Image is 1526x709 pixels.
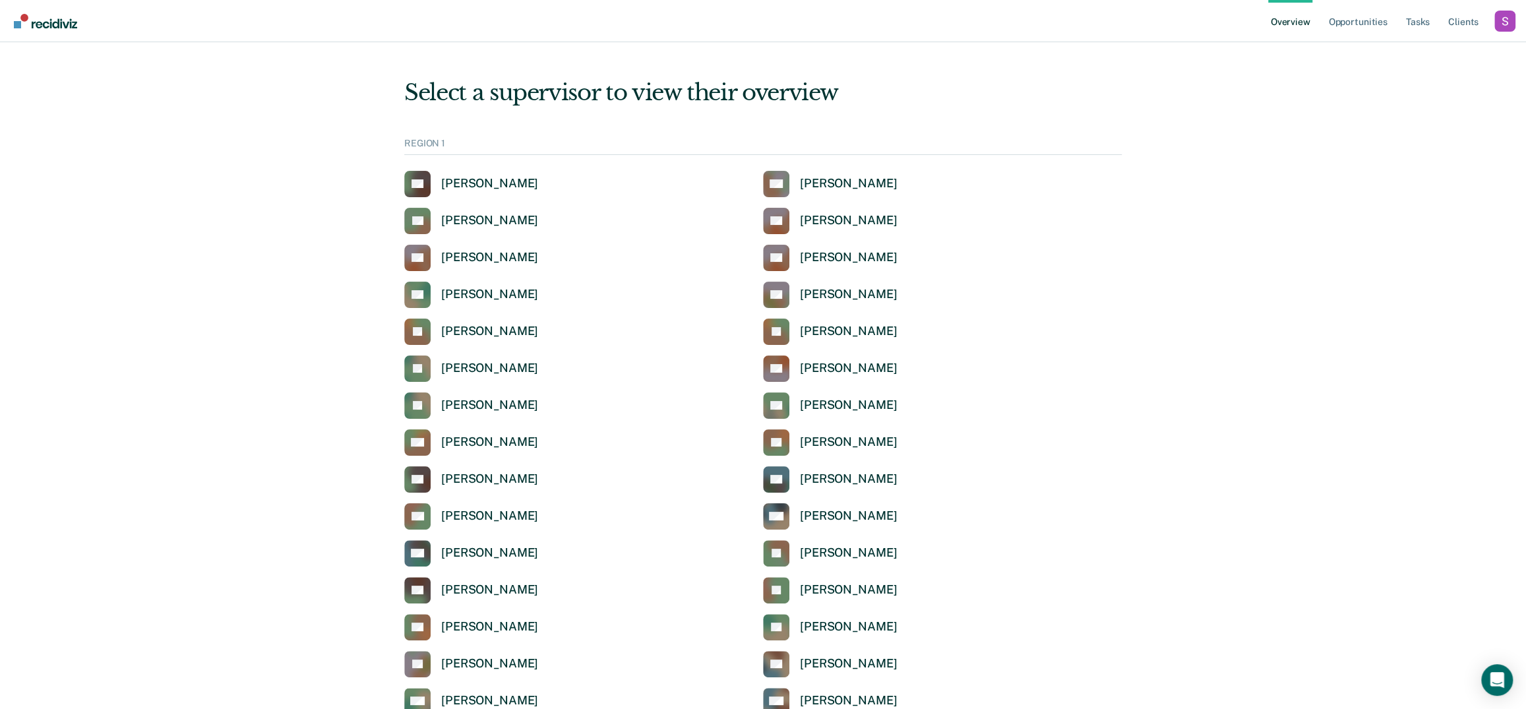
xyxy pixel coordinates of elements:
img: Recidiviz [14,14,77,28]
div: [PERSON_NAME] [800,361,897,376]
a: [PERSON_NAME] [763,355,897,382]
div: [PERSON_NAME] [441,176,538,191]
div: [PERSON_NAME] [800,619,897,634]
div: [PERSON_NAME] [800,435,897,450]
div: [PERSON_NAME] [800,656,897,671]
a: [PERSON_NAME] [404,245,538,271]
a: [PERSON_NAME] [763,466,897,493]
div: [PERSON_NAME] [441,582,538,598]
div: [PERSON_NAME] [441,287,538,302]
a: [PERSON_NAME] [404,282,538,308]
div: [PERSON_NAME] [800,213,897,228]
div: Select a supervisor to view their overview [404,79,1122,106]
a: [PERSON_NAME] [404,540,538,567]
a: [PERSON_NAME] [404,577,538,603]
div: [PERSON_NAME] [441,324,538,339]
div: [PERSON_NAME] [441,472,538,487]
a: [PERSON_NAME] [763,245,897,271]
div: [PERSON_NAME] [800,545,897,561]
div: [PERSON_NAME] [800,287,897,302]
div: [PERSON_NAME] [441,213,538,228]
div: [PERSON_NAME] [441,545,538,561]
div: [PERSON_NAME] [441,693,538,708]
div: [PERSON_NAME] [441,619,538,634]
a: [PERSON_NAME] [404,614,538,640]
a: [PERSON_NAME] [763,429,897,456]
div: [PERSON_NAME] [800,176,897,191]
a: [PERSON_NAME] [404,208,538,234]
div: [PERSON_NAME] [800,693,897,708]
a: [PERSON_NAME] [404,651,538,677]
a: [PERSON_NAME] [763,540,897,567]
div: [PERSON_NAME] [800,472,897,487]
div: [PERSON_NAME] [800,398,897,413]
a: [PERSON_NAME] [404,429,538,456]
a: [PERSON_NAME] [404,355,538,382]
button: Profile dropdown button [1494,11,1515,32]
div: [PERSON_NAME] [800,582,897,598]
div: [PERSON_NAME] [441,250,538,265]
div: [PERSON_NAME] [441,656,538,671]
a: [PERSON_NAME] [404,503,538,530]
div: [PERSON_NAME] [441,398,538,413]
a: [PERSON_NAME] [763,614,897,640]
a: [PERSON_NAME] [763,319,897,345]
a: [PERSON_NAME] [763,392,897,419]
a: [PERSON_NAME] [763,503,897,530]
div: [PERSON_NAME] [800,509,897,524]
a: [PERSON_NAME] [404,319,538,345]
a: [PERSON_NAME] [404,392,538,419]
a: [PERSON_NAME] [763,651,897,677]
div: [PERSON_NAME] [441,361,538,376]
a: [PERSON_NAME] [763,282,897,308]
div: Open Intercom Messenger [1481,664,1513,696]
a: [PERSON_NAME] [763,577,897,603]
div: [PERSON_NAME] [800,324,897,339]
a: [PERSON_NAME] [763,208,897,234]
div: [PERSON_NAME] [441,435,538,450]
a: [PERSON_NAME] [404,171,538,197]
div: REGION 1 [404,138,1122,155]
a: [PERSON_NAME] [404,466,538,493]
div: [PERSON_NAME] [441,509,538,524]
a: [PERSON_NAME] [763,171,897,197]
div: [PERSON_NAME] [800,250,897,265]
